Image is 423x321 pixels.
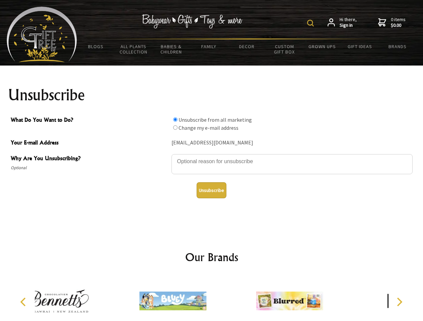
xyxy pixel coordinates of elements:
textarea: Why Are You Unsubscribing? [171,154,413,174]
a: Grown Ups [303,39,341,53]
a: 0 items$0.00 [378,17,406,28]
img: Babywear - Gifts - Toys & more [142,14,242,28]
input: What Do You Want to Do? [173,125,178,130]
span: Why Are You Unsubscribing? [11,154,168,164]
a: All Plants Collection [115,39,153,59]
button: Next [392,295,407,309]
a: Hi there,Sign in [328,17,357,28]
button: Unsubscribe [197,182,226,198]
a: Brands [379,39,417,53]
a: Custom Gift Box [266,39,303,59]
span: What Do You Want to Do? [11,116,168,125]
div: [EMAIL_ADDRESS][DOMAIN_NAME] [171,138,413,148]
strong: Sign in [340,22,357,28]
a: Gift Ideas [341,39,379,53]
a: Babies & Children [152,39,190,59]
h2: Our Brands [13,249,410,265]
a: Family [190,39,228,53]
button: Previous [17,295,31,309]
img: Babyware - Gifts - Toys and more... [7,7,77,62]
a: BLOGS [77,39,115,53]
span: Optional [11,164,168,172]
img: product search [307,20,314,26]
h1: Unsubscribe [8,87,415,103]
input: What Do You Want to Do? [173,117,178,122]
span: 0 items [391,16,406,28]
span: Hi there, [340,17,357,28]
label: Change my e-mail address [179,124,238,131]
a: Decor [228,39,266,53]
span: Your E-mail Address [11,138,168,148]
strong: $0.00 [391,22,406,28]
label: Unsubscribe from all marketing [179,116,252,123]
